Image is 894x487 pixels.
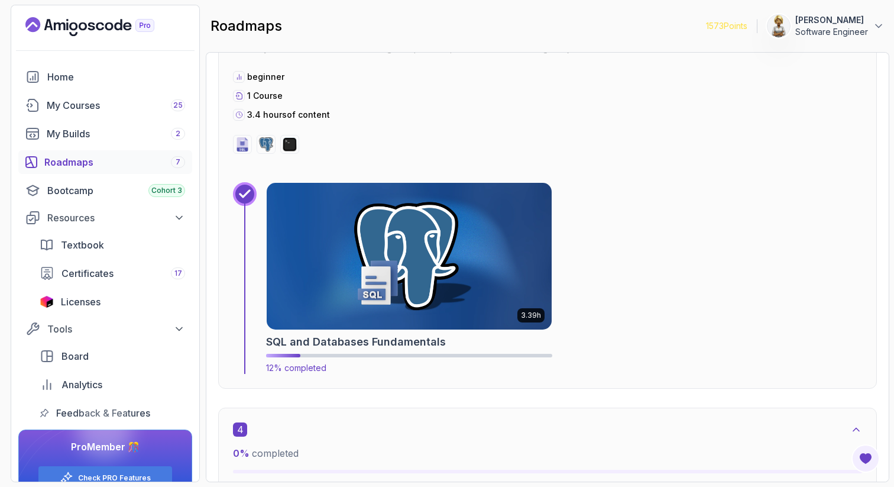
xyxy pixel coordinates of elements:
a: Landing page [25,17,182,36]
span: Analytics [61,378,102,392]
img: user profile image [767,15,790,37]
a: analytics [33,373,192,396]
p: Software Engineer [795,26,868,38]
p: [PERSON_NAME] [795,14,868,26]
span: Licenses [61,295,101,309]
span: Feedback & Features [56,406,150,420]
span: 12% completed [266,363,326,373]
button: Tools [18,318,192,340]
a: board [33,344,192,368]
div: My Builds [47,127,185,141]
span: 4 [233,423,247,437]
p: beginner [247,71,284,83]
span: Textbook [61,238,104,252]
div: Resources [47,211,185,225]
button: Open Feedback Button [851,444,880,473]
a: home [18,65,192,89]
img: postgres logo [259,137,273,151]
p: 3.4 hours of content [247,109,330,121]
a: textbook [33,233,192,257]
a: SQL and Databases Fundamentals card3.39hSQL and Databases Fundamentals12% completed [266,182,552,374]
a: licenses [33,290,192,314]
h2: SQL and Databases Fundamentals [266,334,446,350]
span: completed [233,447,299,459]
span: Cohort 3 [151,186,182,195]
img: terminal logo [283,137,297,151]
div: Home [47,70,185,84]
a: courses [18,93,192,117]
img: sql logo [235,137,250,151]
div: Bootcamp [47,183,185,198]
div: Tools [47,322,185,336]
button: user profile image[PERSON_NAME]Software Engineer [767,14,885,38]
a: feedback [33,401,192,425]
img: SQL and Databases Fundamentals card [260,179,559,333]
p: 1573 Points [706,20,747,32]
h2: roadmaps [210,17,282,36]
span: 25 [173,101,183,110]
div: My Courses [47,98,185,112]
span: 0 % [233,447,250,459]
span: 7 [176,157,180,167]
span: 17 [174,269,182,278]
img: jetbrains icon [40,296,54,308]
span: 2 [176,129,180,138]
a: certificates [33,262,192,285]
a: builds [18,122,192,146]
button: Resources [18,207,192,228]
a: Check PRO Features [78,473,151,483]
span: Board [61,349,89,363]
a: roadmaps [18,150,192,174]
div: Roadmaps [44,155,185,169]
a: bootcamp [18,179,192,202]
p: 3.39h [521,311,541,320]
span: Certificates [61,266,114,280]
span: 1 Course [247,91,283,101]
